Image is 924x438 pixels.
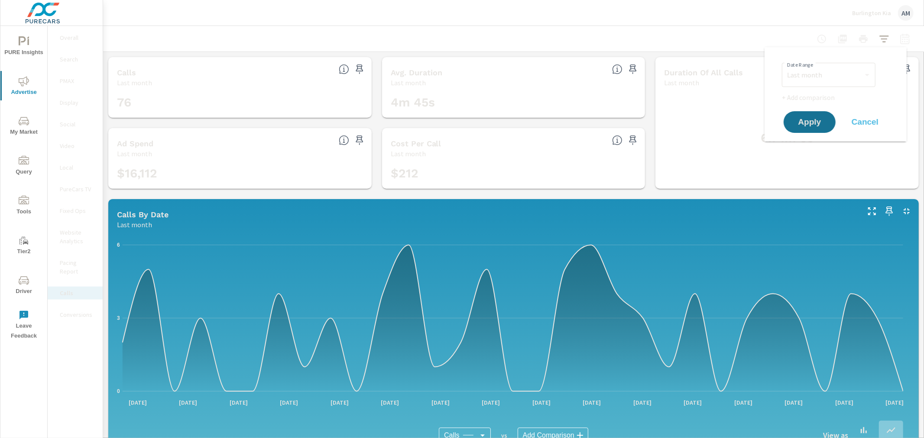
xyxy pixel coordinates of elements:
[391,68,442,77] h5: Avg. Duration
[117,148,152,159] p: Last month
[48,183,103,196] div: PureCars TV
[3,235,45,257] span: Tier2
[48,139,103,152] div: Video
[117,388,120,394] text: 0
[60,142,96,150] p: Video
[782,92,893,103] p: + Add comparison
[391,95,637,110] h3: 4m 45s
[353,133,366,147] span: Save this to your personalized report
[48,226,103,248] div: Website Analytics
[627,398,658,407] p: [DATE]
[48,118,103,131] div: Social
[875,30,893,48] button: Apply Filters
[48,287,103,300] div: Calls
[900,204,914,218] button: Minimize Widget
[391,166,637,181] h3: $212
[829,398,859,407] p: [DATE]
[626,133,640,147] span: Save this to your personalized report
[117,219,152,230] p: Last month
[391,139,441,148] h5: Cost Per Call
[60,206,96,215] p: Fixed Ops
[48,204,103,217] div: Fixed Ops
[274,398,304,407] p: [DATE]
[117,315,120,321] text: 3
[526,398,557,407] p: [DATE]
[60,98,96,107] p: Display
[173,398,203,407] p: [DATE]
[3,116,45,137] span: My Market
[60,289,96,297] p: Calls
[60,55,96,64] p: Search
[60,185,96,193] p: PureCars TV
[353,62,366,76] span: Save this to your personalized report
[60,258,96,276] p: Pacing Report
[48,308,103,321] div: Conversions
[852,9,891,17] p: Burlington Kia
[117,166,363,181] h3: $16,112
[3,310,45,341] span: Leave Feedback
[48,256,103,278] div: Pacing Report
[60,77,96,85] p: PMAX
[48,31,103,44] div: Overall
[626,62,640,76] span: Save this to your personalized report
[900,62,914,76] span: Save this to your personalized report
[3,275,45,296] span: Driver
[339,64,349,74] span: Total number of calls.
[117,95,363,110] h3: 76
[117,242,120,248] text: 6
[60,163,96,172] p: Local
[855,30,872,48] button: Print Report
[0,26,47,345] div: nav menu
[117,139,153,148] h5: Ad Spend
[339,135,349,145] span: Sum of PureCars Ad Spend.
[60,310,96,319] p: Conversions
[375,398,405,407] p: [DATE]
[779,398,809,407] p: [DATE]
[728,398,759,407] p: [DATE]
[476,398,506,407] p: [DATE]
[664,77,699,88] p: Last month
[48,74,103,87] div: PMAX
[834,30,851,48] button: "Export Report to PDF"
[117,68,136,77] h5: Calls
[3,156,45,177] span: Query
[848,118,882,126] span: Cancel
[48,96,103,109] div: Display
[3,76,45,97] span: Advertise
[224,398,254,407] p: [DATE]
[880,398,910,407] p: [DATE]
[792,118,827,126] span: Apply
[664,68,743,77] h5: Duration of all Calls
[391,77,426,88] p: Last month
[123,398,153,407] p: [DATE]
[577,398,607,407] p: [DATE]
[324,398,355,407] p: [DATE]
[882,204,896,218] span: Save this to your personalized report
[60,33,96,42] p: Overall
[678,398,708,407] p: [DATE]
[784,111,836,133] button: Apply
[865,204,879,218] button: Make Fullscreen
[425,398,456,407] p: [DATE]
[48,161,103,174] div: Local
[612,64,622,74] span: Average Duration of each call.
[3,36,45,58] span: PURE Insights
[60,120,96,129] p: Social
[60,228,96,245] p: Website Analytics
[3,196,45,217] span: Tools
[117,210,169,219] h5: Calls By Date
[898,5,914,21] div: AM
[117,77,152,88] p: Last month
[48,53,103,66] div: Search
[391,148,426,159] p: Last month
[664,131,910,145] h3: 6h 1m 8s
[612,135,622,145] span: PureCars Ad Spend/Calls.
[839,111,891,133] button: Cancel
